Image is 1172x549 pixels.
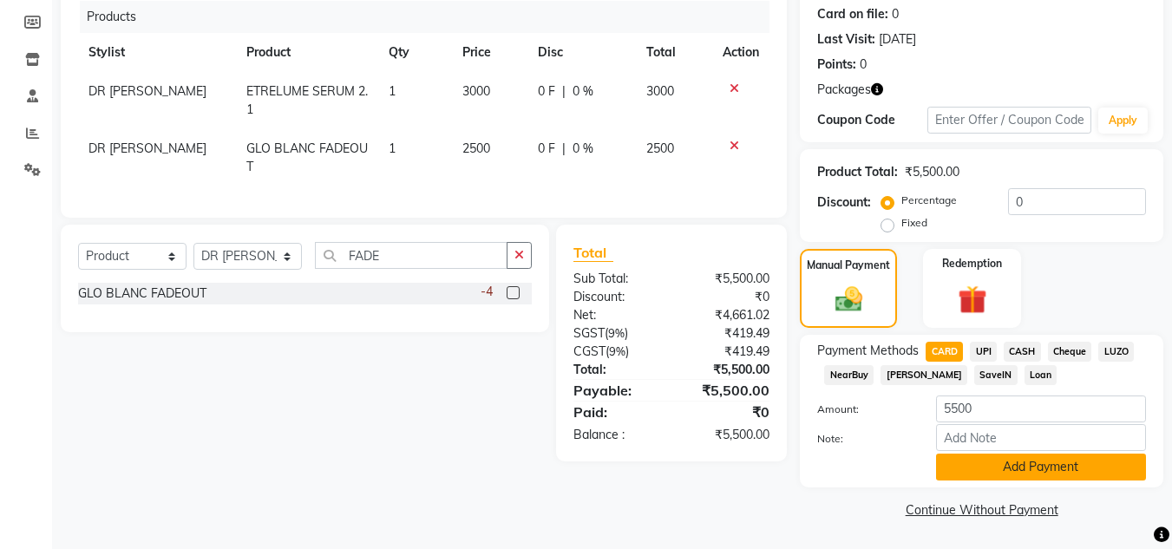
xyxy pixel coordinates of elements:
[462,141,490,156] span: 2500
[646,141,674,156] span: 2500
[573,325,605,341] span: SGST
[879,30,916,49] div: [DATE]
[671,343,782,361] div: ₹419.49
[817,30,875,49] div: Last Visit:
[573,140,593,158] span: 0 %
[974,365,1018,385] span: SaveIN
[462,83,490,99] span: 3000
[560,402,671,422] div: Paid:
[827,284,871,315] img: _cash.svg
[80,1,782,33] div: Products
[817,5,888,23] div: Card on file:
[1048,342,1092,362] span: Cheque
[562,140,566,158] span: |
[860,56,867,74] div: 0
[236,33,378,72] th: Product
[609,344,625,358] span: 9%
[246,141,368,174] span: GLO BLANC FADEOUT
[970,342,997,362] span: UPI
[78,284,206,303] div: GLO BLANC FADEOUT
[671,306,782,324] div: ₹4,661.02
[560,324,671,343] div: ( )
[824,365,874,385] span: NearBuy
[905,163,959,181] div: ₹5,500.00
[901,215,927,231] label: Fixed
[803,501,1160,520] a: Continue Without Payment
[671,426,782,444] div: ₹5,500.00
[817,163,898,181] div: Product Total:
[573,244,613,262] span: Total
[671,361,782,379] div: ₹5,500.00
[936,424,1146,451] input: Add Note
[817,56,856,74] div: Points:
[527,33,636,72] th: Disc
[246,83,368,117] span: ETRELUME SERUM 2.1
[817,81,871,99] span: Packages
[817,111,926,129] div: Coupon Code
[573,343,606,359] span: CGST
[949,282,996,317] img: _gift.svg
[1098,342,1134,362] span: LUZO
[807,258,890,273] label: Manual Payment
[560,426,671,444] div: Balance :
[892,5,899,23] div: 0
[804,402,922,417] label: Amount:
[936,395,1146,422] input: Amount
[1004,342,1041,362] span: CASH
[538,140,555,158] span: 0 F
[942,256,1002,271] label: Redemption
[560,343,671,361] div: ( )
[538,82,555,101] span: 0 F
[817,193,871,212] div: Discount:
[452,33,528,72] th: Price
[901,193,957,208] label: Percentage
[560,288,671,306] div: Discount:
[389,141,396,156] span: 1
[78,33,236,72] th: Stylist
[936,454,1146,480] button: Add Payment
[573,82,593,101] span: 0 %
[560,380,671,401] div: Payable:
[378,33,452,72] th: Qty
[671,380,782,401] div: ₹5,500.00
[646,83,674,99] span: 3000
[315,242,507,269] input: Search or Scan
[671,402,782,422] div: ₹0
[926,342,963,362] span: CARD
[881,365,967,385] span: [PERSON_NAME]
[671,288,782,306] div: ₹0
[804,431,922,447] label: Note:
[636,33,712,72] th: Total
[1025,365,1057,385] span: Loan
[560,306,671,324] div: Net:
[608,326,625,340] span: 9%
[927,107,1091,134] input: Enter Offer / Coupon Code
[1098,108,1148,134] button: Apply
[389,83,396,99] span: 1
[562,82,566,101] span: |
[560,270,671,288] div: Sub Total:
[88,83,206,99] span: DR [PERSON_NAME]
[481,283,493,301] span: -4
[817,342,919,360] span: Payment Methods
[712,33,769,72] th: Action
[671,324,782,343] div: ₹419.49
[560,361,671,379] div: Total:
[88,141,206,156] span: DR [PERSON_NAME]
[671,270,782,288] div: ₹5,500.00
